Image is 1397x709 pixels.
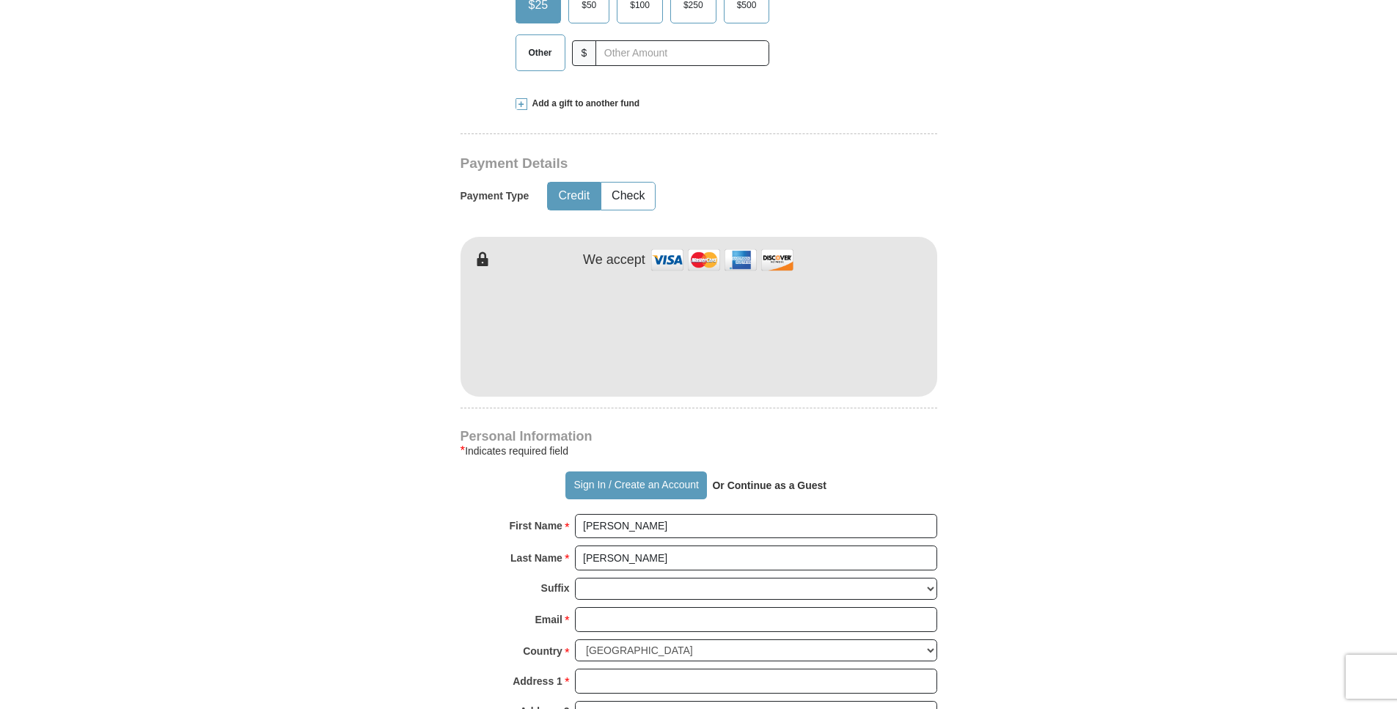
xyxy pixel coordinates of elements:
h4: We accept [583,252,645,268]
div: Indicates required field [461,442,937,460]
input: Other Amount [595,40,769,66]
h5: Payment Type [461,190,529,202]
button: Sign In / Create an Account [565,471,707,499]
img: credit cards accepted [649,244,796,276]
button: Credit [548,183,600,210]
strong: Or Continue as a Guest [712,480,826,491]
span: $ [572,40,597,66]
strong: First Name [510,515,562,536]
span: Other [521,42,560,64]
strong: Last Name [510,548,562,568]
button: Check [601,183,655,210]
strong: Suffix [541,578,570,598]
strong: Email [535,609,562,630]
span: Add a gift to another fund [527,98,640,110]
strong: Country [523,641,562,661]
h4: Personal Information [461,430,937,442]
h3: Payment Details [461,155,835,172]
strong: Address 1 [513,671,562,691]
